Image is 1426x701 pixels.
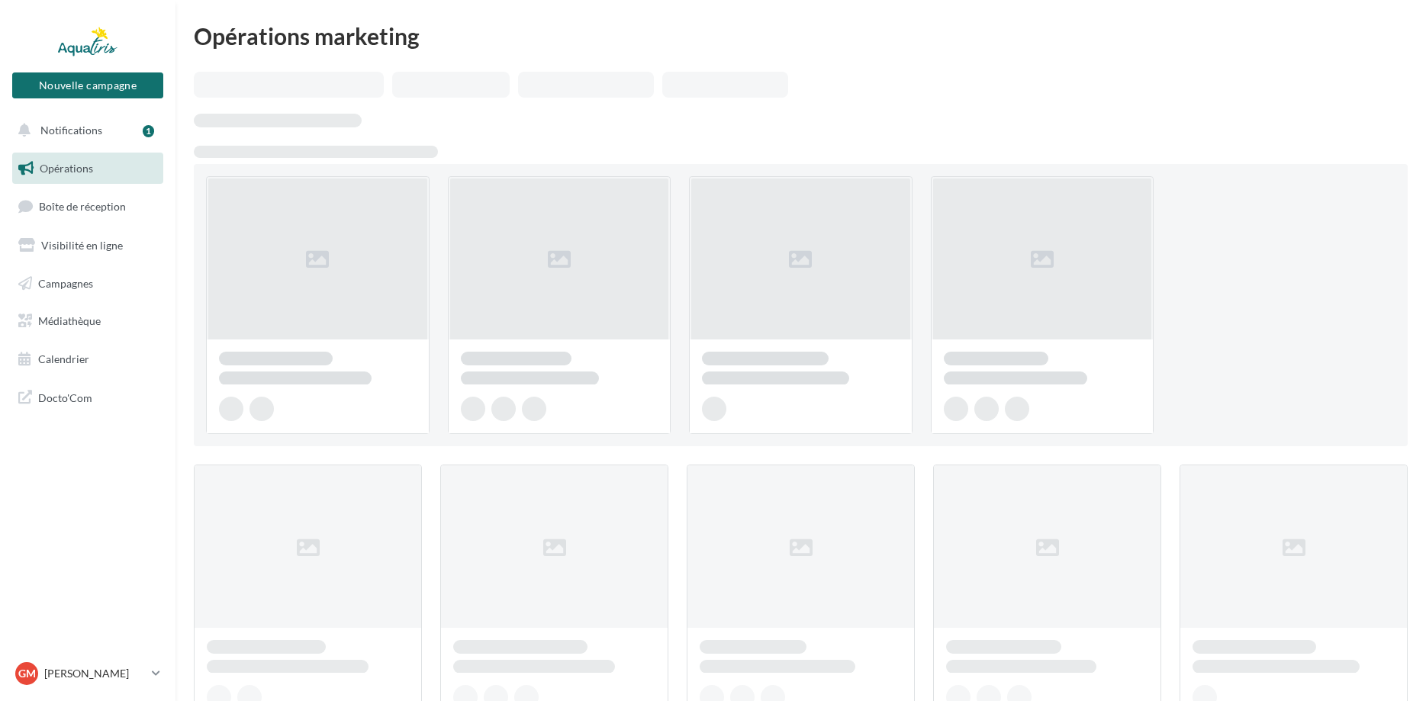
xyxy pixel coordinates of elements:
[9,190,166,223] a: Boîte de réception
[194,24,1408,47] div: Opérations marketing
[38,387,92,407] span: Docto'Com
[9,153,166,185] a: Opérations
[9,381,166,413] a: Docto'Com
[9,268,166,300] a: Campagnes
[44,666,146,681] p: [PERSON_NAME]
[38,314,101,327] span: Médiathèque
[40,162,93,175] span: Opérations
[38,276,93,289] span: Campagnes
[12,659,163,688] a: GM [PERSON_NAME]
[41,239,123,252] span: Visibilité en ligne
[12,72,163,98] button: Nouvelle campagne
[143,125,154,137] div: 1
[9,305,166,337] a: Médiathèque
[18,666,36,681] span: GM
[38,352,89,365] span: Calendrier
[9,230,166,262] a: Visibilité en ligne
[40,124,102,137] span: Notifications
[9,114,160,146] button: Notifications 1
[39,200,126,213] span: Boîte de réception
[9,343,166,375] a: Calendrier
